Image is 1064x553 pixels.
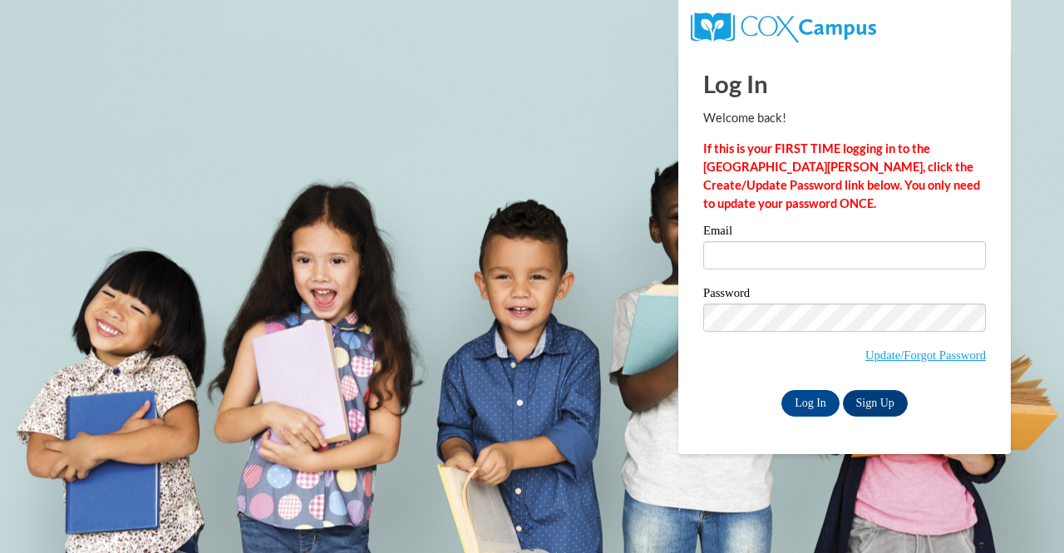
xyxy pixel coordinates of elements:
[703,141,980,210] strong: If this is your FIRST TIME logging in to the [GEOGRAPHIC_DATA][PERSON_NAME], click the Create/Upd...
[703,225,986,241] label: Email
[691,12,876,42] img: COX Campus
[703,287,986,304] label: Password
[781,390,840,417] input: Log In
[691,19,876,33] a: COX Campus
[703,67,986,101] h1: Log In
[843,390,908,417] a: Sign Up
[703,109,986,127] p: Welcome back!
[865,348,986,362] a: Update/Forgot Password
